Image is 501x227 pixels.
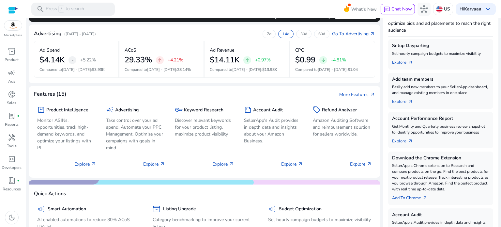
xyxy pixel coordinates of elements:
h2: 29.33% [125,55,152,65]
span: What's New [351,4,377,15]
span: arrow_downward [321,57,326,63]
span: search [37,5,44,13]
span: donut_small [8,90,16,98]
p: Amazon Auditing Software and reimbursement solution for sellers worldwide. [313,117,372,138]
p: Ads [8,78,15,84]
span: code_blocks [8,155,16,163]
a: Explorearrow_outward [392,57,418,66]
span: package [37,106,45,114]
p: 30d [300,31,307,37]
span: dark_mode [8,214,16,221]
span: arrow_outward [91,161,96,167]
h5: Account Audit [392,212,489,218]
p: SellerApp's Chrome extension to Research and compare products on the go. Find the best products f... [392,163,489,192]
span: summarize [244,106,252,114]
p: Compared to : [125,67,199,73]
p: Explore [143,161,165,168]
p: Easily add new members to your SellerApp dashboard, and manage existing members in one place [392,84,489,96]
p: Explore [281,161,303,168]
p: Hi [460,7,481,11]
a: Add To Chrome [392,192,433,201]
p: Explore [74,161,96,168]
span: arrow_outward [408,60,413,65]
span: arrow_outward [367,161,372,167]
span: arrow_outward [408,138,413,144]
span: fiber_manual_record [17,115,20,117]
span: arrow_upward [245,57,250,63]
p: Developers [2,165,22,170]
button: hub [417,3,431,16]
p: ACoS [125,47,136,54]
h5: Budget Optimization [279,206,322,212]
p: +0.97% [255,58,271,62]
h5: Download the Chrome Extension [392,155,489,161]
p: SellerApp's Audit provides in depth data and insights about your Amazon Business. [244,117,303,144]
p: 60d [318,31,325,37]
img: amazon.svg [4,21,22,30]
span: arrow_outward [408,99,413,104]
span: arrow_outward [298,161,303,167]
span: arrow_outward [370,92,375,97]
h5: Smart Automation [48,206,86,212]
span: inventory_2 [8,47,16,55]
p: Discover relevant keywords for your product listing, maximize product visibility [175,117,234,138]
span: arrow_outward [370,31,375,37]
p: Tools [7,143,17,149]
span: lab_profile [8,112,16,120]
p: Compared to : [210,67,284,73]
p: Compared to : [39,67,113,73]
span: keyboard_arrow_down [484,5,492,13]
p: CPC [295,47,304,54]
span: - [71,56,74,64]
h2: $4.14K [39,55,65,65]
p: Explore [350,161,372,168]
p: Ad Revenue [210,47,234,54]
h5: Keyword Research [184,107,223,113]
span: 28.14% [177,67,191,72]
span: arrow_outward [160,161,165,167]
p: Marketplace [4,33,22,38]
span: $1.04 [348,67,358,72]
span: [DATE] - [DATE] [62,67,91,72]
h2: $0.99 [295,55,315,65]
span: $3.93K [92,67,105,72]
p: Reports [5,122,19,127]
p: Explore [212,161,234,168]
p: Get Started with to optimize bids and ad placements to reach the right audience [388,13,493,34]
h5: Account Audit [253,107,283,113]
span: fiber_manual_record [17,179,20,182]
p: Ad Spend [39,47,60,54]
span: handyman [8,134,16,141]
a: Explorearrow_outward [392,96,418,105]
h2: $14.11K [210,55,239,65]
span: campaign [106,106,114,114]
p: Resources [3,186,21,192]
span: sell [313,106,321,114]
a: Explorearrow_outward [392,135,418,144]
p: +5.22% [80,58,96,62]
p: Set hourly campaign budgets to maximize visibility [392,51,489,57]
p: Take control over your ad spend, Automate your PPC Management, Optimize your campaigns with goals... [106,117,165,151]
span: inventory_2 [153,205,160,213]
h5: Advertising [115,107,139,113]
p: ([DATE] - [DATE]) [64,31,96,37]
span: hub [420,5,428,13]
p: Press to search [46,6,84,13]
p: US [444,3,450,15]
p: 14d [282,31,289,37]
p: Set hourly campaign budgets to maximize visibility [268,216,372,223]
span: key [175,106,183,114]
a: Go To Advertisingarrow_outward [332,30,375,37]
span: [DATE] - [DATE] [318,67,347,72]
b: Karvaaa [464,6,481,12]
img: us.svg [436,6,443,12]
h4: Quick Actions [34,191,66,197]
p: Get Monthly and Quarterly business review snapshot to identify opportunities to improve your busi... [392,123,489,135]
p: Compared to : [295,67,370,73]
span: campaign [8,69,16,77]
p: Monitor ASINs, opportunities, track high-demand keywords, and optimize your listings with PI [37,117,96,151]
h5: Add team members [392,77,489,82]
span: [DATE] - [DATE] [232,67,261,72]
h5: Setup Dayparting [392,43,489,49]
h4: Advertising [34,31,62,37]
